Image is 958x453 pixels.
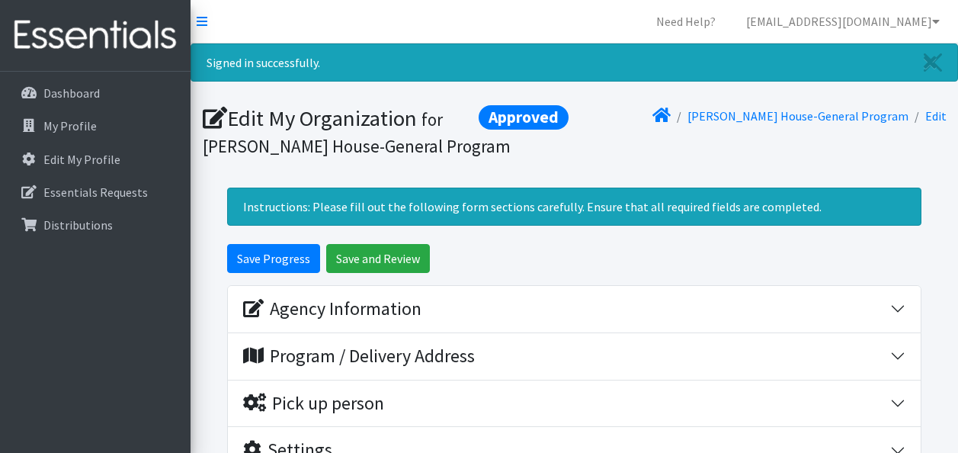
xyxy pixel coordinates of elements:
a: My Profile [6,111,184,141]
div: Signed in successfully. [191,43,958,82]
input: Save and Review [326,244,430,273]
small: for [PERSON_NAME] House-General Program [203,108,511,157]
input: Save Progress [227,244,320,273]
button: Pick up person [228,381,921,427]
a: Need Help? [644,6,728,37]
button: Program / Delivery Address [228,333,921,380]
a: Edit [925,108,947,124]
a: Essentials Requests [6,177,184,207]
span: Approved [479,105,569,130]
a: [EMAIL_ADDRESS][DOMAIN_NAME] [734,6,952,37]
a: Close [908,44,957,81]
img: HumanEssentials [6,10,184,61]
h1: Edit My Organization [203,105,569,158]
button: Agency Information [228,286,921,333]
p: Essentials Requests [43,185,148,200]
p: My Profile [43,118,97,133]
div: Program / Delivery Address [243,345,475,368]
a: Distributions [6,210,184,240]
div: Pick up person [243,393,384,415]
p: Edit My Profile [43,152,120,167]
a: [PERSON_NAME] House-General Program [687,108,908,124]
a: Dashboard [6,78,184,108]
div: Agency Information [243,298,421,320]
p: Dashboard [43,85,100,101]
p: Distributions [43,217,113,233]
a: Edit My Profile [6,144,184,175]
div: Instructions: Please fill out the following form sections carefully. Ensure that all required fie... [227,188,921,226]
